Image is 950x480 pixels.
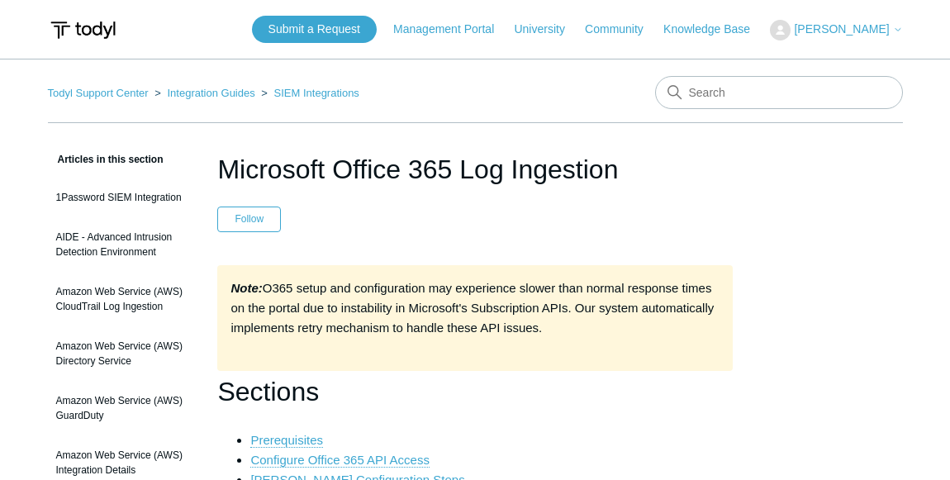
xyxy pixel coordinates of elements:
[794,22,889,36] span: [PERSON_NAME]
[217,371,732,413] h1: Sections
[48,221,193,268] a: AIDE - Advanced Intrusion Detection Environment
[252,16,377,43] a: Submit a Request
[48,15,118,45] img: Todyl Support Center Help Center home page
[48,276,193,322] a: Amazon Web Service (AWS) CloudTrail Log Ingestion
[514,21,581,38] a: University
[585,21,660,38] a: Community
[274,87,359,99] a: SIEM Integrations
[250,453,430,468] a: Configure Office 365 API Access
[48,87,149,99] a: Todyl Support Center
[48,330,193,377] a: Amazon Web Service (AWS) Directory Service
[217,150,732,189] h1: Microsoft Office 365 Log Ingestion
[217,265,732,371] div: O365 setup and configuration may experience slower than normal response times on the portal due t...
[663,21,767,38] a: Knowledge Base
[48,87,152,99] li: Todyl Support Center
[230,281,262,295] strong: Note:
[48,182,193,213] a: 1Password SIEM Integration
[393,21,511,38] a: Management Portal
[48,154,164,165] span: Articles in this section
[167,87,254,99] a: Integration Guides
[655,76,903,109] input: Search
[250,433,323,448] a: Prerequisites
[770,20,902,40] button: [PERSON_NAME]
[151,87,258,99] li: Integration Guides
[48,385,193,431] a: Amazon Web Service (AWS) GuardDuty
[258,87,359,99] li: SIEM Integrations
[217,207,281,231] button: Follow Article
